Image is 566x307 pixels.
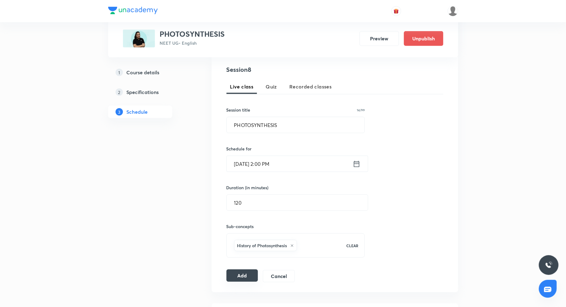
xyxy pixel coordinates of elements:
button: Unpublish [404,31,443,46]
a: Company Logo [108,7,158,16]
button: Add [226,269,258,282]
h6: History of Photosynthesis [237,242,287,249]
h5: Schedule [127,108,148,116]
p: NEET UG • English [160,40,225,46]
h5: Course details [127,69,160,76]
p: 2 [116,88,123,96]
img: avatar [393,8,399,14]
button: avatar [391,6,401,16]
h4: Session 8 [226,65,339,74]
h5: Specifications [127,88,159,96]
button: Preview [360,31,399,46]
a: 2Specifications [108,86,192,98]
h6: Session title [226,107,250,113]
span: Live class [230,83,254,90]
p: 1 [116,69,123,76]
img: 7B7AE881-696F-42A8-9DAF-60C965FB932D_plus.png [123,30,155,47]
p: CLEAR [346,243,358,248]
h3: PHOTOSYNTHESIS [160,30,225,39]
span: Quiz [266,83,277,90]
p: 14/99 [357,108,365,112]
img: Siddharth Mitra [448,6,458,16]
input: 120 [227,195,368,211]
h6: Schedule for [226,145,365,152]
img: ttu [545,261,552,269]
h6: Duration (in minutes) [226,184,269,191]
h6: Sub-concepts [226,223,365,230]
input: A great title is short, clear and descriptive [227,117,365,133]
a: 1Course details [108,66,192,79]
button: Cancel [263,270,295,282]
span: Recorded classes [289,83,332,90]
img: Company Logo [108,7,158,14]
p: 3 [116,108,123,116]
